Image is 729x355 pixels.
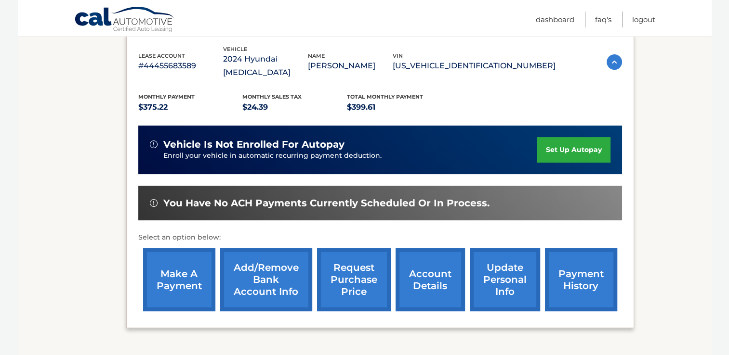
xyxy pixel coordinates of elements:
[163,151,537,161] p: Enroll your vehicle in automatic recurring payment deduction.
[607,54,622,70] img: accordion-active.svg
[347,101,451,114] p: $399.61
[393,59,556,73] p: [US_VEHICLE_IDENTIFICATION_NUMBER]
[536,12,574,27] a: Dashboard
[220,248,312,311] a: Add/Remove bank account info
[74,6,175,34] a: Cal Automotive
[138,101,243,114] p: $375.22
[393,52,403,59] span: vin
[223,46,247,52] span: vehicle
[308,52,325,59] span: name
[150,199,158,207] img: alert-white.svg
[138,52,185,59] span: lease account
[150,140,158,148] img: alert-white.svg
[632,12,655,27] a: Logout
[138,93,195,100] span: Monthly Payment
[396,248,465,311] a: account details
[545,248,617,311] a: payment history
[470,248,540,311] a: update personal info
[537,137,610,163] a: set up autopay
[143,248,215,311] a: make a payment
[242,101,347,114] p: $24.39
[308,59,393,73] p: [PERSON_NAME]
[163,197,490,209] span: You have no ACH payments currently scheduled or in process.
[347,93,423,100] span: Total Monthly Payment
[138,59,223,73] p: #44455683589
[223,52,308,79] p: 2024 Hyundai [MEDICAL_DATA]
[595,12,611,27] a: FAQ's
[138,232,622,243] p: Select an option below:
[163,139,345,151] span: vehicle is not enrolled for autopay
[242,93,302,100] span: Monthly sales Tax
[317,248,391,311] a: request purchase price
